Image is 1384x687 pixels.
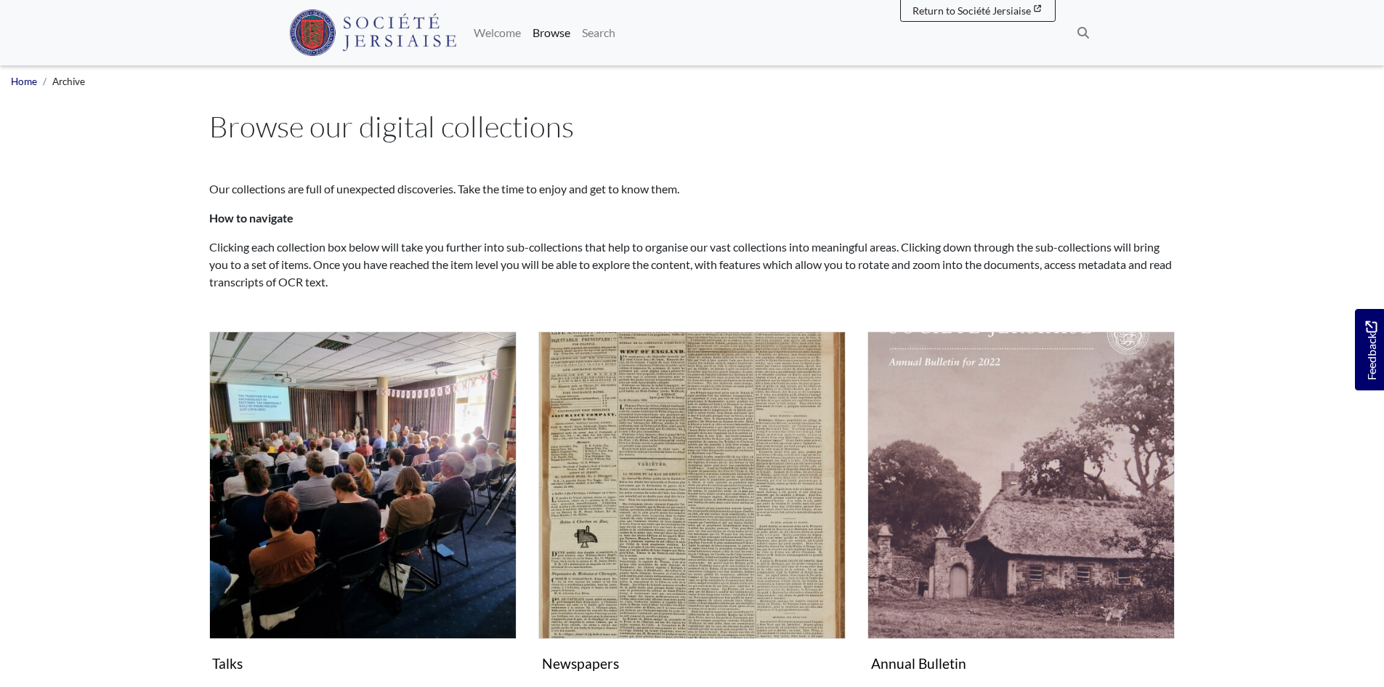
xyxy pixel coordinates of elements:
img: Annual Bulletin [867,332,1175,639]
a: Search [576,18,621,47]
p: Clicking each collection box below will take you further into sub-collections that help to organi... [209,238,1175,291]
img: Société Jersiaise [289,9,457,56]
strong: How to navigate [209,211,294,225]
img: Newspapers [538,332,846,639]
a: Browse [527,18,576,47]
span: Return to Société Jersiaise [912,4,1031,17]
a: Would you like to provide feedback? [1355,309,1384,390]
a: Talks Talks [209,332,517,678]
a: Annual Bulletin Annual Bulletin [867,332,1175,678]
p: Our collections are full of unexpected discoveries. Take the time to enjoy and get to know them. [209,180,1175,198]
span: Feedback [1362,321,1380,380]
a: Newspapers Newspapers [538,332,846,678]
h1: Browse our digital collections [209,109,1175,144]
a: Société Jersiaise logo [289,6,457,60]
a: Home [11,76,37,87]
a: Welcome [468,18,527,47]
img: Talks [209,332,517,639]
span: Archive [52,76,85,87]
